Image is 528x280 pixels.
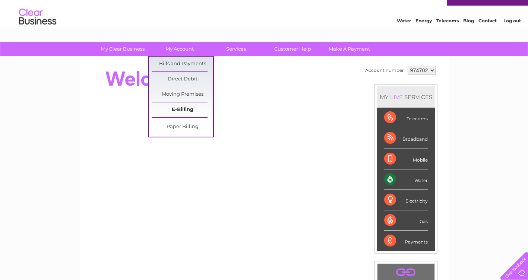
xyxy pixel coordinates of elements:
div: Clear Business is a trading name of Verastar Limited (registered in [GEOGRAPHIC_DATA] No. 3667643... [88,4,440,36]
a: Log out [503,32,521,37]
div: Water [384,169,428,190]
div: Telecoms [384,108,428,128]
a: Customer Help [262,42,323,56]
a: Moving Premises [152,87,213,102]
img: logo.png [19,19,57,42]
div: Mobile [384,149,428,169]
div: Broadband [384,128,428,149]
a: 0333 014 3131 [388,4,439,13]
a: Telecoms [436,32,459,37]
a: Contact [478,32,497,37]
a: Make A Payment [319,42,380,56]
a: My Clear Business [92,42,154,56]
td: Account number [363,64,406,77]
a: Water [397,32,411,37]
a: My Account [149,42,210,56]
a: . [379,266,433,279]
div: LIVE [389,93,404,101]
div: Electricity [384,190,428,210]
div: MY SERVICES [377,86,435,108]
a: Bills and Payments [152,57,213,71]
a: Blog [463,32,474,37]
a: E-Billing [152,102,213,117]
a: Services [205,42,267,56]
div: Gas [384,210,428,231]
a: Paper Billing [152,120,213,134]
a: Direct Debit [152,72,213,87]
div: Payments [384,231,428,251]
a: Energy [415,32,432,37]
